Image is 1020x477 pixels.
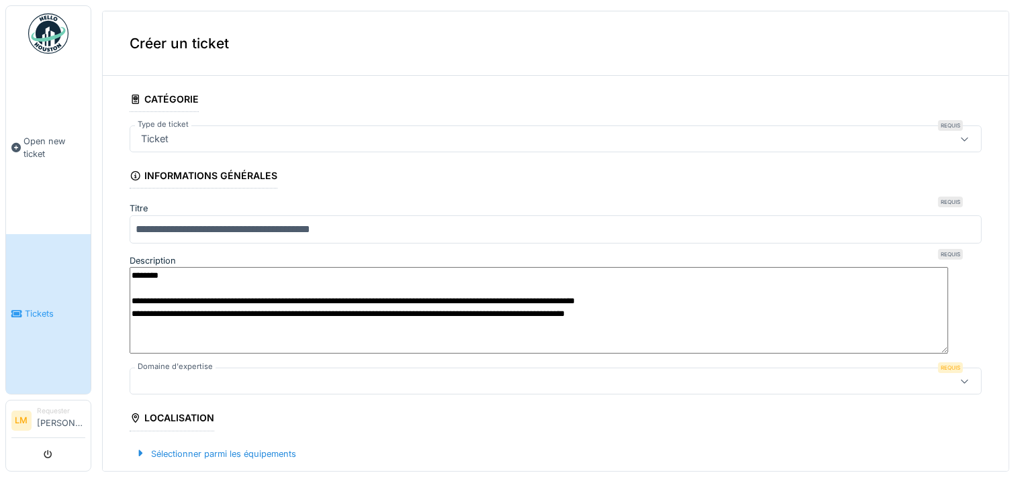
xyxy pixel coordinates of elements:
div: Créer un ticket [103,11,1009,76]
a: Tickets [6,234,91,394]
div: Requester [37,406,85,416]
div: Sélectionner parmi les équipements [130,445,302,463]
span: Open new ticket [24,135,85,160]
div: Informations générales [130,166,277,189]
div: Ticket [136,131,174,146]
div: Catégorie [130,89,199,112]
div: Requis [938,362,963,373]
a: Open new ticket [6,61,91,234]
a: LM Requester[PERSON_NAME] [11,406,85,438]
li: LM [11,411,32,431]
div: Requis [938,197,963,207]
label: Domaine d'expertise [135,361,216,372]
span: Tickets [25,307,85,320]
div: Requis [938,120,963,131]
label: Titre [130,202,148,215]
label: Description [130,254,176,267]
label: Type de ticket [135,119,191,130]
div: Localisation [130,408,214,431]
img: Badge_color-CXgf-gQk.svg [28,13,68,54]
li: [PERSON_NAME] [37,406,85,435]
div: Requis [938,249,963,260]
